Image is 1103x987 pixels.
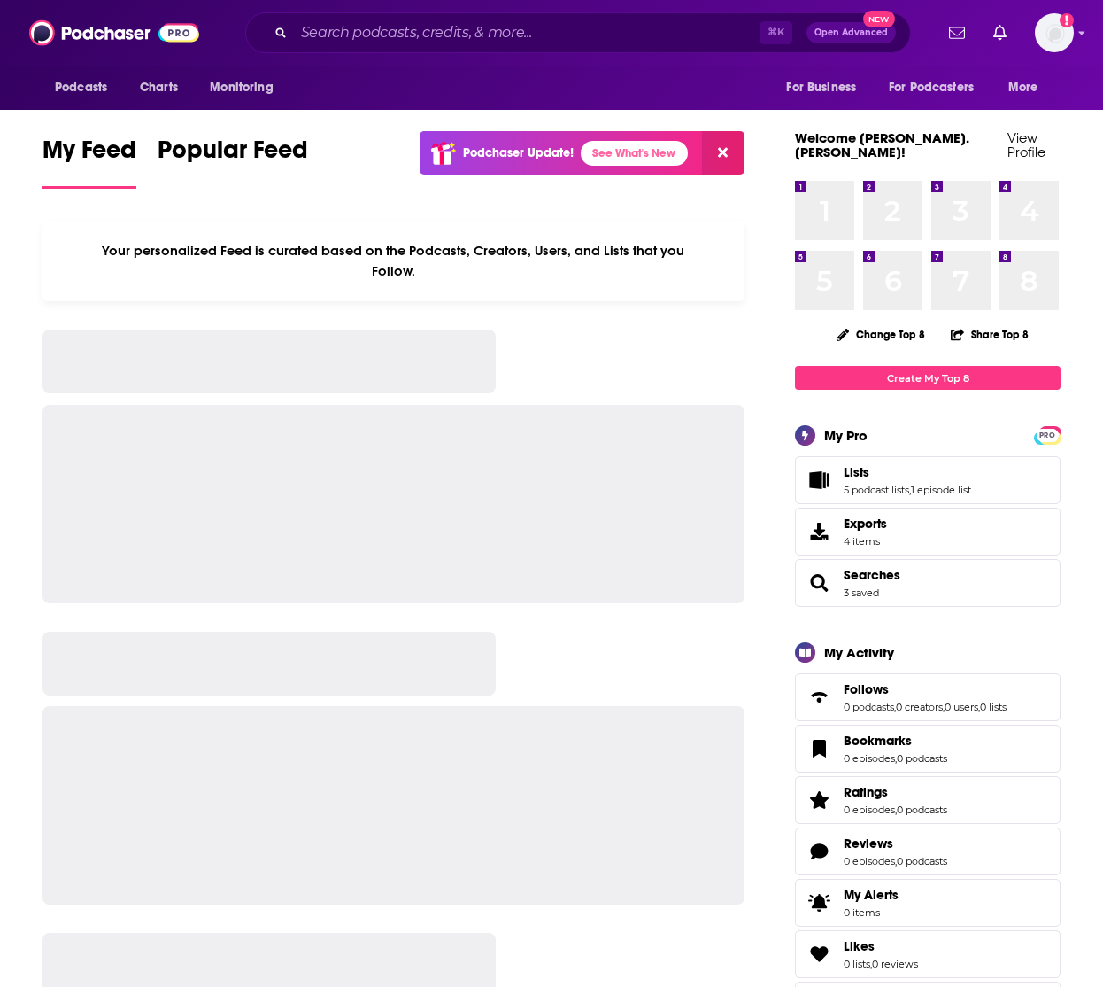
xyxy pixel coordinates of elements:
span: Follows [795,673,1061,721]
a: Welcome [PERSON_NAME].[PERSON_NAME]! [795,129,969,160]
span: For Business [786,75,856,100]
a: Follows [844,681,1007,697]
span: My Alerts [844,887,899,903]
span: Monitoring [210,75,273,100]
a: View Profile [1007,129,1045,160]
a: Exports [795,508,1061,556]
span: Reviews [844,835,893,851]
a: Likes [844,938,918,954]
a: My Alerts [795,879,1061,927]
span: Logged in as heidi.egloff [1035,13,1074,52]
span: Exports [844,516,887,532]
a: 5 podcast lists [844,484,909,496]
span: Reviews [795,828,1061,875]
a: 0 episodes [844,804,895,816]
a: Popular Feed [158,135,308,189]
a: Show notifications dropdown [986,18,1014,48]
span: , [943,701,945,713]
span: Charts [140,75,178,100]
span: My Alerts [801,890,837,915]
span: Bookmarks [844,733,912,749]
button: Open AdvancedNew [806,22,896,43]
span: , [895,804,897,816]
span: Open Advanced [814,28,888,37]
p: Podchaser Update! [463,145,574,160]
svg: Add a profile image [1060,13,1074,27]
span: New [863,11,895,27]
span: , [978,701,980,713]
span: Lists [795,456,1061,504]
button: open menu [877,71,999,105]
a: 0 podcasts [897,804,947,816]
a: My Feed [42,135,136,189]
div: My Activity [824,644,894,661]
span: , [895,752,897,765]
span: PRO [1037,429,1058,442]
span: , [894,701,896,713]
a: Ratings [844,784,947,800]
a: Lists [801,468,837,493]
button: Share Top 8 [950,317,1030,352]
button: Show profile menu [1035,13,1074,52]
a: Bookmarks [844,733,947,749]
div: Your personalized Feed is curated based on the Podcasts, Creators, Users, and Lists that you Follow. [42,221,744,301]
div: Search podcasts, credits, & more... [245,12,911,53]
a: 0 users [945,701,978,713]
span: ⌘ K [760,21,792,44]
button: open menu [42,71,130,105]
a: 0 episodes [844,855,895,867]
button: Change Top 8 [826,323,936,346]
span: Podcasts [55,75,107,100]
a: 0 podcasts [897,752,947,765]
a: Searches [844,567,900,583]
span: Follows [844,681,889,697]
span: More [1008,75,1038,100]
a: Bookmarks [801,736,837,761]
button: open menu [197,71,296,105]
a: PRO [1037,428,1058,441]
img: Podchaser - Follow, Share and Rate Podcasts [29,16,199,50]
span: Likes [844,938,875,954]
span: Likes [795,930,1061,978]
a: Searches [801,571,837,595]
a: Create My Top 8 [795,366,1061,390]
a: 0 reviews [872,958,918,970]
span: For Podcasters [889,75,974,100]
a: Likes [801,942,837,967]
a: 0 lists [844,958,870,970]
span: , [895,855,897,867]
span: Popular Feed [158,135,308,175]
img: User Profile [1035,13,1074,52]
a: Show notifications dropdown [942,18,972,48]
button: open menu [774,71,878,105]
a: Reviews [844,835,947,851]
a: Ratings [801,788,837,812]
a: Follows [801,685,837,710]
span: Exports [801,519,837,544]
span: Lists [844,464,869,480]
a: Lists [844,464,971,480]
a: 0 podcasts [844,701,894,713]
span: 4 items [844,535,887,548]
a: 0 creators [896,701,943,713]
a: Reviews [801,839,837,864]
a: 3 saved [844,587,879,599]
a: 0 episodes [844,752,895,765]
a: 1 episode list [911,484,971,496]
input: Search podcasts, credits, & more... [294,19,760,47]
a: See What's New [581,141,688,166]
span: , [870,958,872,970]
span: Bookmarks [795,725,1061,773]
a: 0 podcasts [897,855,947,867]
span: Searches [795,559,1061,607]
span: My Feed [42,135,136,175]
a: 0 lists [980,701,1007,713]
span: 0 items [844,906,899,919]
button: open menu [996,71,1061,105]
span: , [909,484,911,496]
span: Ratings [795,776,1061,824]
